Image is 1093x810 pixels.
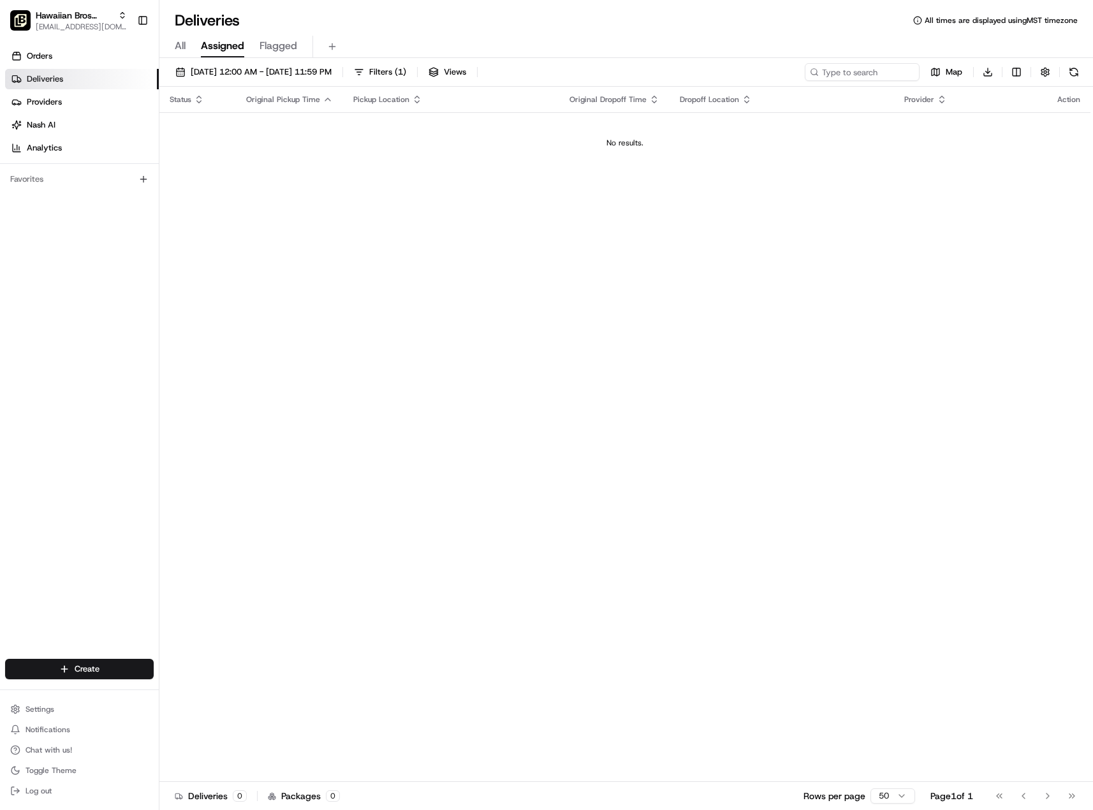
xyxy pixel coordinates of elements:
span: Orders [27,50,52,62]
span: Providers [27,96,62,108]
button: Refresh [1065,63,1083,81]
span: ( 1 ) [395,66,406,78]
span: Create [75,663,99,675]
span: Views [444,66,466,78]
input: Type to search [805,63,920,81]
span: Toggle Theme [26,765,77,776]
button: Map [925,63,968,81]
button: Chat with us! [5,741,154,759]
a: Nash AI [5,115,159,135]
button: Notifications [5,721,154,739]
button: Hawaiian Bros (Denton TX_Loop 288)Hawaiian Bros ([PERSON_NAME] TX_Loop 288)[EMAIL_ADDRESS][DOMAIN... [5,5,132,36]
span: Flagged [260,38,297,54]
span: All times are displayed using MST timezone [925,15,1078,26]
span: Pickup Location [353,94,409,105]
span: Nash AI [27,119,55,131]
h1: Deliveries [175,10,240,31]
div: Page 1 of 1 [930,790,973,802]
span: Provider [904,94,934,105]
div: 0 [326,790,340,802]
span: Analytics [27,142,62,154]
div: Action [1057,94,1080,105]
button: [DATE] 12:00 AM - [DATE] 11:59 PM [170,63,337,81]
span: Notifications [26,725,70,735]
span: Filters [369,66,406,78]
span: Original Dropoff Time [569,94,647,105]
button: Toggle Theme [5,762,154,779]
button: Views [423,63,472,81]
span: Map [946,66,962,78]
button: Hawaiian Bros ([PERSON_NAME] TX_Loop 288) [36,9,113,22]
button: Log out [5,782,154,800]
p: Rows per page [803,790,865,802]
a: Analytics [5,138,159,158]
span: Status [170,94,191,105]
span: [DATE] 12:00 AM - [DATE] 11:59 PM [191,66,332,78]
span: All [175,38,186,54]
span: Chat with us! [26,745,72,755]
a: Providers [5,92,159,112]
span: Dropoff Location [680,94,739,105]
span: Deliveries [27,73,63,85]
div: No results. [165,138,1085,148]
span: Settings [26,704,54,714]
a: Orders [5,46,159,66]
button: Settings [5,700,154,718]
button: [EMAIL_ADDRESS][DOMAIN_NAME] [36,22,127,32]
span: Assigned [201,38,244,54]
button: Filters(1) [348,63,412,81]
div: 0 [233,790,247,802]
img: Hawaiian Bros (Denton TX_Loop 288) [10,10,31,31]
span: Log out [26,786,52,796]
a: Deliveries [5,69,159,89]
div: Packages [268,790,340,802]
div: Favorites [5,169,154,189]
div: Deliveries [175,790,247,802]
button: Create [5,659,154,679]
span: Original Pickup Time [246,94,320,105]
